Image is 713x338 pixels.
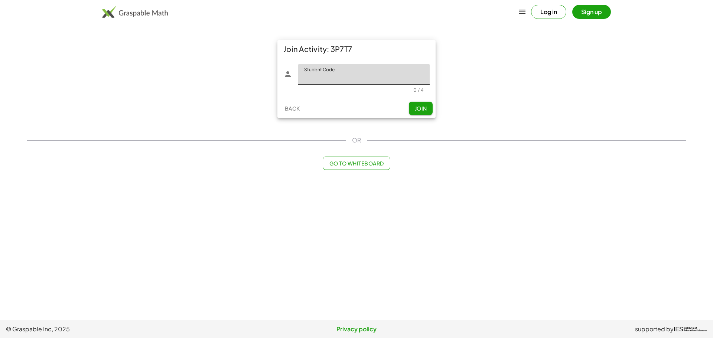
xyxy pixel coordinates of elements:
span: © Graspable Inc, 2025 [6,325,240,334]
div: 0 / 4 [413,87,424,93]
div: Join Activity: 3P7T7 [277,40,436,58]
span: OR [352,136,361,145]
a: IESInstitute ofEducation Sciences [674,325,707,334]
span: Institute of Education Sciences [684,327,707,332]
span: Go to Whiteboard [329,160,384,167]
span: Back [284,105,300,112]
span: Join [414,105,427,112]
button: Join [409,102,433,115]
button: Back [280,102,304,115]
button: Log in [531,5,566,19]
span: supported by [635,325,674,334]
button: Go to Whiteboard [323,157,390,170]
button: Sign up [572,5,611,19]
a: Privacy policy [240,325,473,334]
span: IES [674,326,683,333]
